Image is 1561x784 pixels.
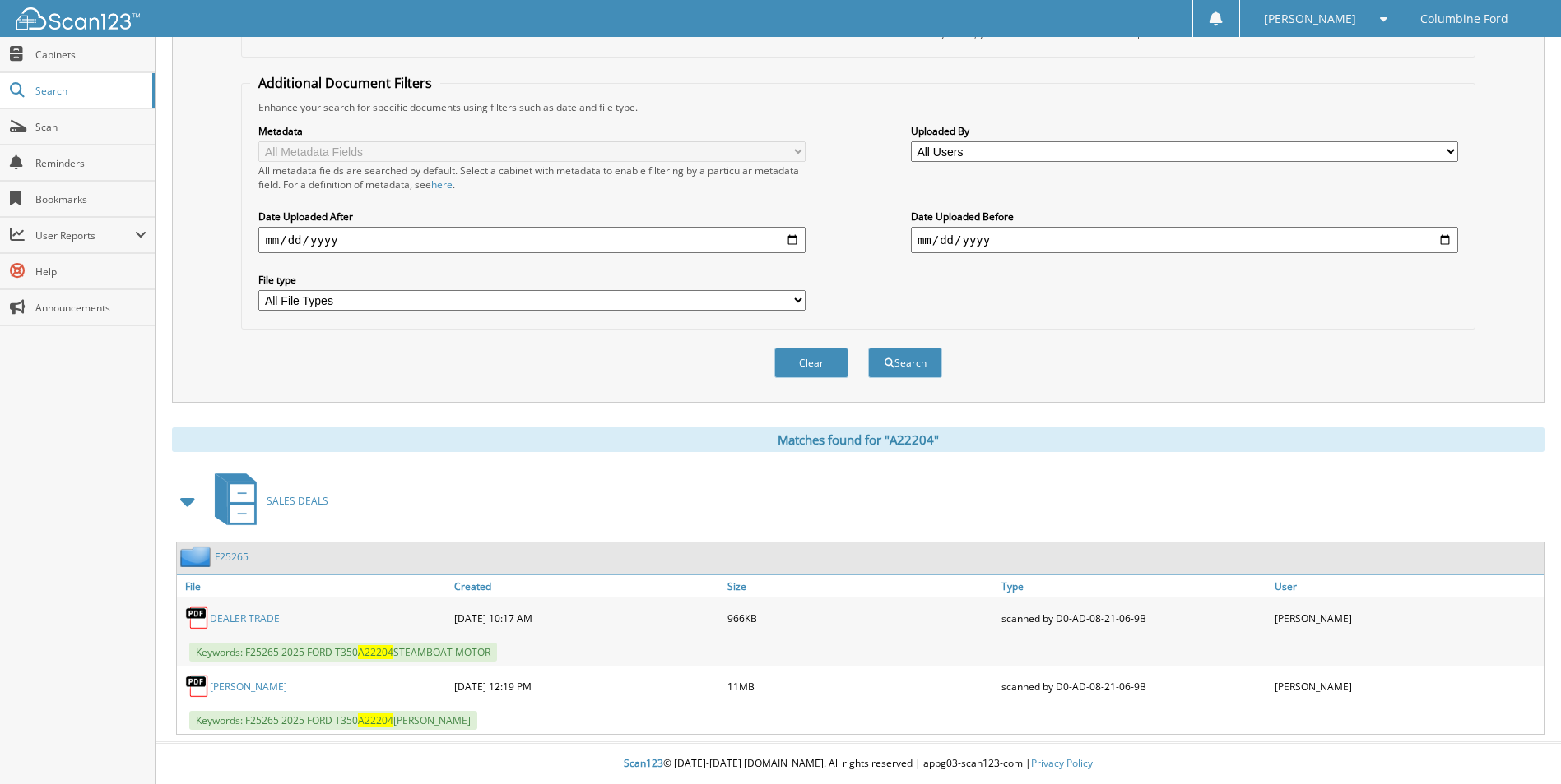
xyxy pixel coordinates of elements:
[997,602,1271,634] div: scanned by D0-AD-08-21-06-9B
[210,680,287,694] a: [PERSON_NAME]
[431,178,453,191] a: here
[1271,602,1544,634] div: [PERSON_NAME]
[450,575,723,597] a: Created
[267,494,328,508] span: SALES DEALS
[1271,575,1544,597] a: User
[35,265,146,279] span: Help
[1031,756,1093,770] a: Privacy Policy
[250,100,1466,114] div: Enhance your search for specific documents using filters such as date and file type.
[258,273,806,287] label: File type
[450,602,723,634] div: [DATE] 10:17 AM
[172,427,1545,452] div: Matches found for "A22204"
[358,713,393,727] span: A22204
[868,348,942,378] button: Search
[215,550,249,564] a: F25265
[35,156,146,170] span: Reminders
[911,124,1458,138] label: Uploaded By
[35,228,135,242] span: User Reports
[911,210,1458,224] label: Date Uploaded Before
[210,611,280,625] a: DEALER TRADE
[180,546,215,567] img: folder2.png
[997,575,1271,597] a: Type
[156,744,1561,784] div: © [DATE]-[DATE] [DOMAIN_NAME]. All rights reserved | appg03-scan123-com |
[35,192,146,206] span: Bookmarks
[624,756,663,770] span: Scan123
[1420,14,1508,24] span: Columbine Ford
[189,643,497,662] span: Keywords: F25265 2025 FORD T350 STEAMBOAT MOTOR
[205,468,328,533] a: SALES DEALS
[258,164,806,191] div: All metadata fields are searched by default. Select a cabinet with metadata to enable filtering b...
[774,348,848,378] button: Clear
[1479,705,1561,784] iframe: Chat Widget
[185,674,210,699] img: PDF.png
[258,210,806,224] label: Date Uploaded After
[1271,670,1544,703] div: [PERSON_NAME]
[16,7,140,30] img: scan123-logo-white.svg
[35,120,146,134] span: Scan
[997,670,1271,703] div: scanned by D0-AD-08-21-06-9B
[450,670,723,703] div: [DATE] 12:19 PM
[35,84,144,98] span: Search
[189,711,477,730] span: Keywords: F25265 2025 FORD T350 [PERSON_NAME]
[911,227,1458,253] input: end
[723,575,997,597] a: Size
[35,301,146,315] span: Announcements
[723,670,997,703] div: 11MB
[258,227,806,253] input: start
[250,74,440,92] legend: Additional Document Filters
[177,575,450,597] a: File
[1264,14,1356,24] span: [PERSON_NAME]
[35,48,146,62] span: Cabinets
[723,602,997,634] div: 966KB
[358,645,393,659] span: A22204
[185,606,210,630] img: PDF.png
[258,124,806,138] label: Metadata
